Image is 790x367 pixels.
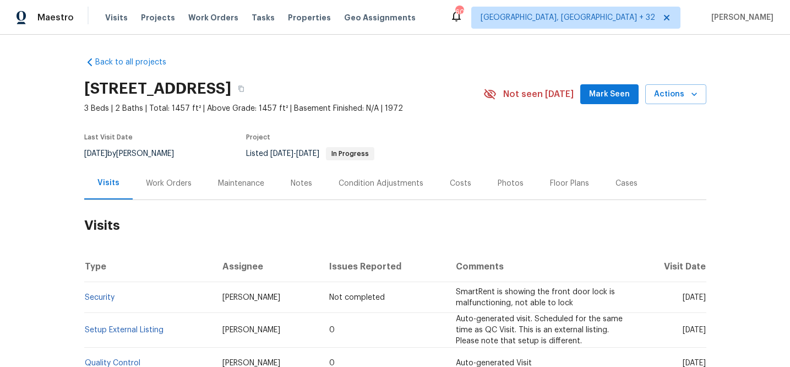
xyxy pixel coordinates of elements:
span: 0 [329,359,335,367]
span: 0 [329,326,335,334]
span: Tasks [252,14,275,21]
span: [DATE] [270,150,293,158]
div: Maintenance [218,178,264,189]
span: Project [246,134,270,141]
span: [DATE] [84,150,107,158]
div: 602 [455,7,463,18]
h2: [STREET_ADDRESS] [84,83,231,94]
a: Quality Control [85,359,140,367]
span: [PERSON_NAME] [222,326,280,334]
span: 3 Beds | 2 Baths | Total: 1457 ft² | Above Grade: 1457 ft² | Basement Finished: N/A | 1972 [84,103,483,114]
div: Visits [97,177,119,188]
button: Mark Seen [580,84,639,105]
span: Listed [246,150,374,158]
span: Geo Assignments [344,12,416,23]
span: [PERSON_NAME] [222,294,280,301]
span: [DATE] [683,359,706,367]
span: [DATE] [683,326,706,334]
span: Mark Seen [589,88,630,101]
div: Work Orders [146,178,192,189]
a: Setup External Listing [85,326,164,334]
span: Actions [654,88,698,101]
span: Last Visit Date [84,134,133,141]
div: Cases [615,178,638,189]
span: Work Orders [188,12,238,23]
div: Notes [291,178,312,189]
span: [DATE] [296,150,319,158]
h2: Visits [84,200,706,251]
th: Issues Reported [320,251,447,282]
th: Comments [447,251,634,282]
span: SmartRent is showing the front door lock is malfunctioning, not able to lock [456,288,615,307]
span: Auto-generated visit. Scheduled for the same time as QC Visit. This is an external listing. Pleas... [456,315,623,345]
span: [DATE] [683,294,706,301]
span: Not seen [DATE] [503,89,574,100]
span: Properties [288,12,331,23]
a: Security [85,294,115,301]
span: In Progress [327,150,373,157]
th: Type [84,251,214,282]
span: [GEOGRAPHIC_DATA], [GEOGRAPHIC_DATA] + 32 [481,12,655,23]
button: Copy Address [231,79,251,99]
div: by [PERSON_NAME] [84,147,187,160]
a: Back to all projects [84,57,190,68]
span: [PERSON_NAME] [707,12,773,23]
span: Projects [141,12,175,23]
th: Assignee [214,251,320,282]
span: Not completed [329,294,385,301]
button: Actions [645,84,706,105]
div: Costs [450,178,471,189]
div: Photos [498,178,524,189]
span: Visits [105,12,128,23]
th: Visit Date [634,251,706,282]
span: Auto-generated Visit [456,359,532,367]
span: Maestro [37,12,74,23]
span: - [270,150,319,158]
span: [PERSON_NAME] [222,359,280,367]
div: Condition Adjustments [339,178,423,189]
div: Floor Plans [550,178,589,189]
